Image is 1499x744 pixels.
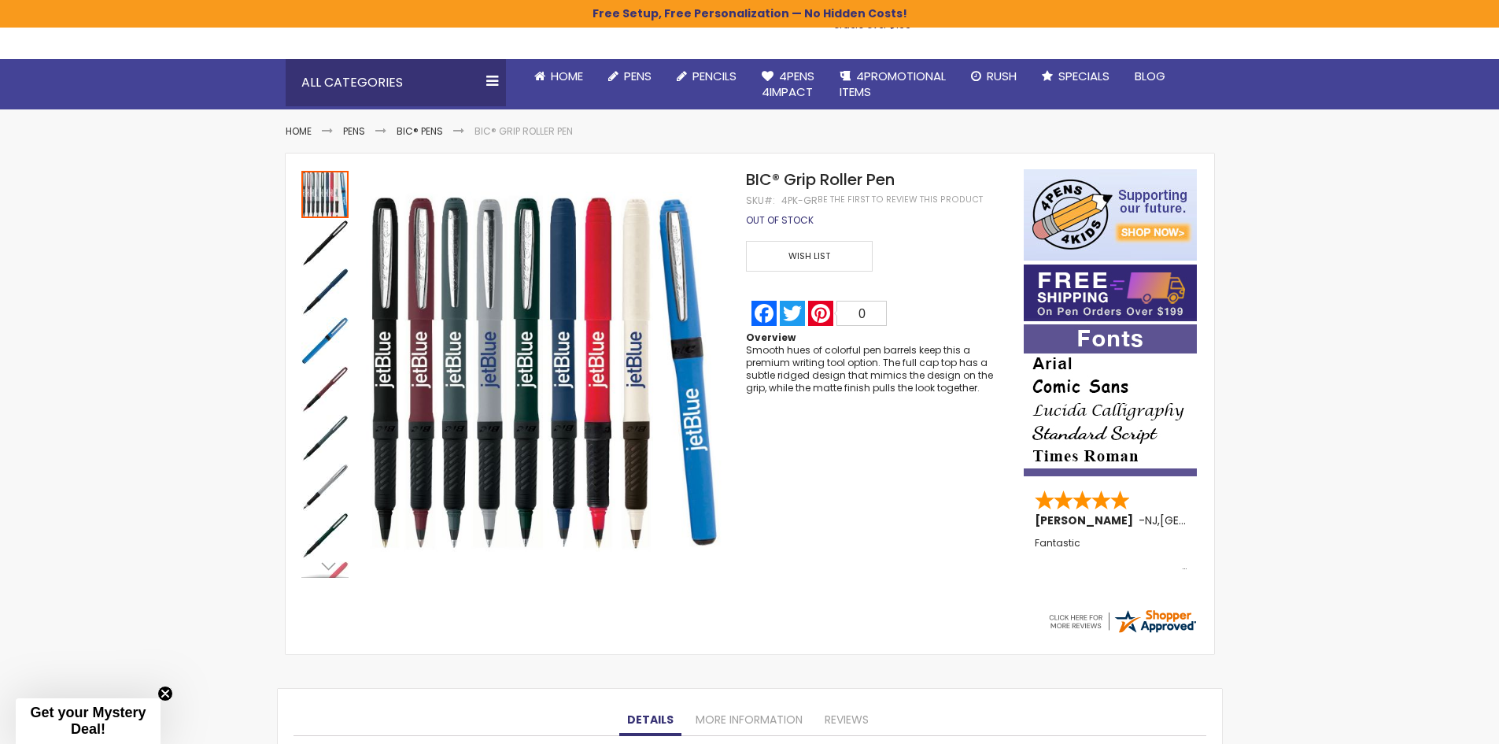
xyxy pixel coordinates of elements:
[301,365,350,413] div: BIC® Grip Roller Pen
[778,301,807,326] a: Twitter
[746,213,814,227] span: Out of stock
[746,331,796,344] strong: Overview
[474,125,573,138] li: BIC® Grip Roller Pen
[858,307,866,320] span: 0
[1139,513,1276,528] span: - ,
[1047,625,1198,639] a: 4pens.com certificate URL
[551,68,583,84] span: Home
[1135,68,1165,84] span: Blog
[987,68,1017,84] span: Rush
[301,415,349,462] img: BIC® Grip Roller Pen
[397,124,443,138] a: BIC® Pens
[1024,324,1197,476] img: font-personalization-examples
[1047,607,1198,635] img: 4pens.com widget logo
[746,344,1007,395] div: Smooth hues of colorful pen barrels keep this a premium writing tool option. The full cap top has...
[301,511,350,560] div: BIC® Grip Roller Pen
[827,59,958,110] a: 4PROMOTIONALITEMS
[692,68,737,84] span: Pencils
[746,241,877,272] a: Wish List
[746,168,895,191] span: BIC® Grip Roller Pen
[749,59,827,110] a: 4Pens4impact
[596,59,664,94] a: Pens
[343,124,365,138] a: Pens
[301,413,350,462] div: BIC® Grip Roller Pen
[301,316,350,365] div: BIC® Grip Roller Pen
[746,241,872,272] span: Wish List
[16,698,161,744] div: Get your Mystery Deal!Close teaser
[818,194,983,205] a: Be the first to review this product
[301,513,349,560] img: BIC® Grip Roller Pen
[30,705,146,737] span: Get your Mystery Deal!
[301,268,349,316] img: BIC® Grip Roller Pen
[157,686,173,701] button: Close teaser
[1029,59,1122,94] a: Specials
[301,462,350,511] div: BIC® Grip Roller Pen
[301,218,350,267] div: BIC® Grip Roller Pen
[1160,513,1276,528] span: [GEOGRAPHIC_DATA]
[1035,538,1187,572] div: Fantastic
[301,366,349,413] img: BIC® Grip Roller Pen
[301,169,350,218] div: BIC® Grip Roller Pen
[958,59,1029,94] a: Rush
[840,68,946,100] span: 4PROMOTIONAL ITEMS
[366,192,726,552] img: BIC® Grip Roller Pen
[781,194,818,207] div: 4PK-GR
[286,59,506,106] div: All Categories
[619,705,681,736] a: Details
[1035,513,1139,528] span: [PERSON_NAME]
[301,267,350,316] div: BIC® Grip Roller Pen
[624,68,652,84] span: Pens
[301,317,349,365] img: BIC® Grip Roller Pen
[750,301,778,326] a: Facebook
[286,124,312,138] a: Home
[1122,59,1178,94] a: Blog
[817,705,877,736] a: Reviews
[1024,169,1197,261] img: 4pens 4 kids
[688,705,810,736] a: More Information
[522,59,596,94] a: Home
[301,220,349,267] img: BIC® Grip Roller Pen
[301,554,349,578] div: Next
[1058,68,1109,84] span: Specials
[1024,265,1197,321] img: Free shipping on orders over $199
[301,464,349,511] img: BIC® Grip Roller Pen
[746,214,814,227] div: Availability
[762,68,814,100] span: 4Pens 4impact
[746,194,775,207] strong: SKU
[664,59,749,94] a: Pencils
[807,301,888,326] a: Pinterest0
[1145,513,1157,528] span: NJ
